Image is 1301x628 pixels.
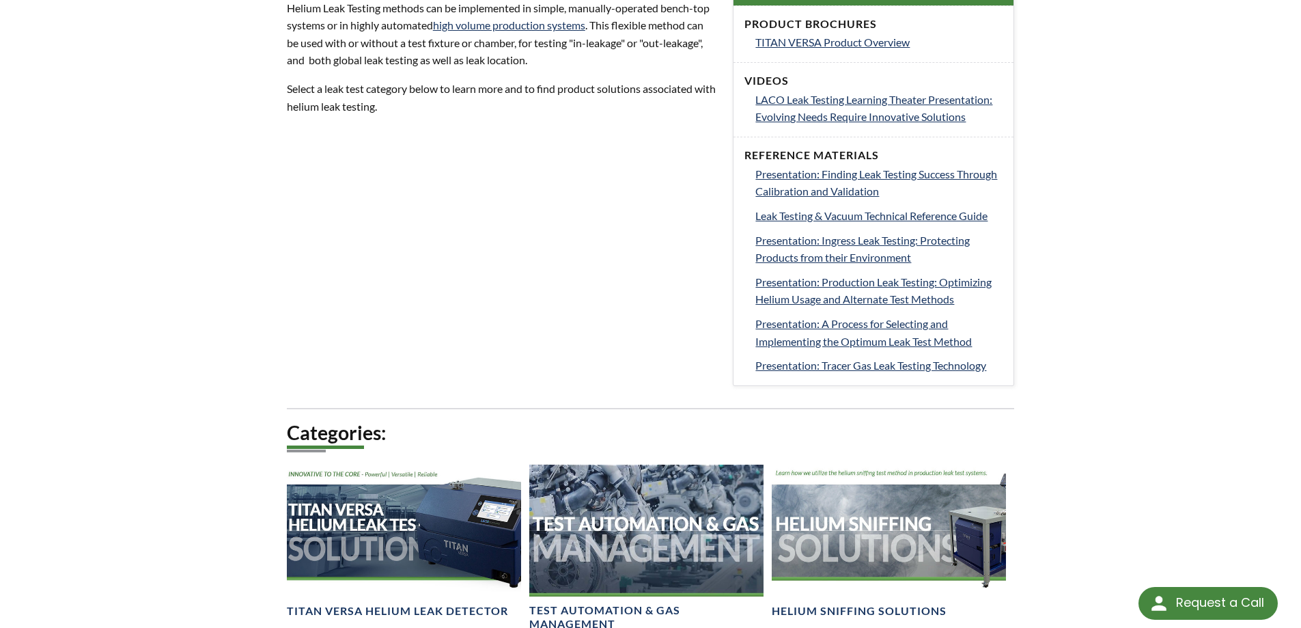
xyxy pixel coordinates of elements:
[287,420,1015,446] h2: Categories:
[755,91,1003,126] a: LACO Leak Testing Learning Theater Presentation: Evolving Needs Require Innovative Solutions
[755,357,1003,374] a: Presentation: Tracer Gas Leak Testing Technology
[772,604,947,618] h4: Helium Sniffing Solutions
[433,18,585,31] a: high volume production systems
[287,80,717,115] p: Select a leak test category below to learn more and to find product solutions associated with hel...
[755,359,986,372] span: Presentation: Tracer Gas Leak Testing Technology
[755,317,972,348] span: Presentation: A Process for Selecting and Implementing the Optimum Leak Test Method
[1176,587,1264,618] div: Request a Call
[755,93,992,124] span: LACO Leak Testing Learning Theater Presentation: Evolving Needs Require Innovative Solutions
[772,465,1006,618] a: Helium Sniffing Solutions headerHelium Sniffing Solutions
[744,74,1003,88] h4: Videos
[287,604,508,618] h4: TITAN VERSA Helium Leak Detector
[755,232,1003,267] a: Presentation: Ingress Leak Testing: Protecting Products from their Environment
[755,165,1003,200] a: Presentation: Finding Leak Testing Success Through Calibration and Validation
[755,275,992,306] span: Presentation: Production Leak Testing: Optimizing Helium Usage and Alternate Test Methods
[1148,592,1170,614] img: round button
[287,465,521,618] a: TITAN VERSA Helium Leak Test Solutions headerTITAN VERSA Helium Leak Detector
[1138,587,1278,620] div: Request a Call
[744,148,1003,163] h4: Reference Materials
[755,209,988,222] span: Leak Testing & Vacuum Technical Reference Guide
[755,207,1003,225] a: Leak Testing & Vacuum Technical Reference Guide
[755,167,997,198] span: Presentation: Finding Leak Testing Success Through Calibration and Validation
[755,36,910,49] span: TITAN VERSA Product Overview
[755,273,1003,308] a: Presentation: Production Leak Testing: Optimizing Helium Usage and Alternate Test Methods
[744,17,1003,31] h4: Product Brochures
[755,234,970,264] span: Presentation: Ingress Leak Testing: Protecting Products from their Environment
[755,315,1003,350] a: Presentation: A Process for Selecting and Implementing the Optimum Leak Test Method
[755,33,1003,51] a: TITAN VERSA Product Overview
